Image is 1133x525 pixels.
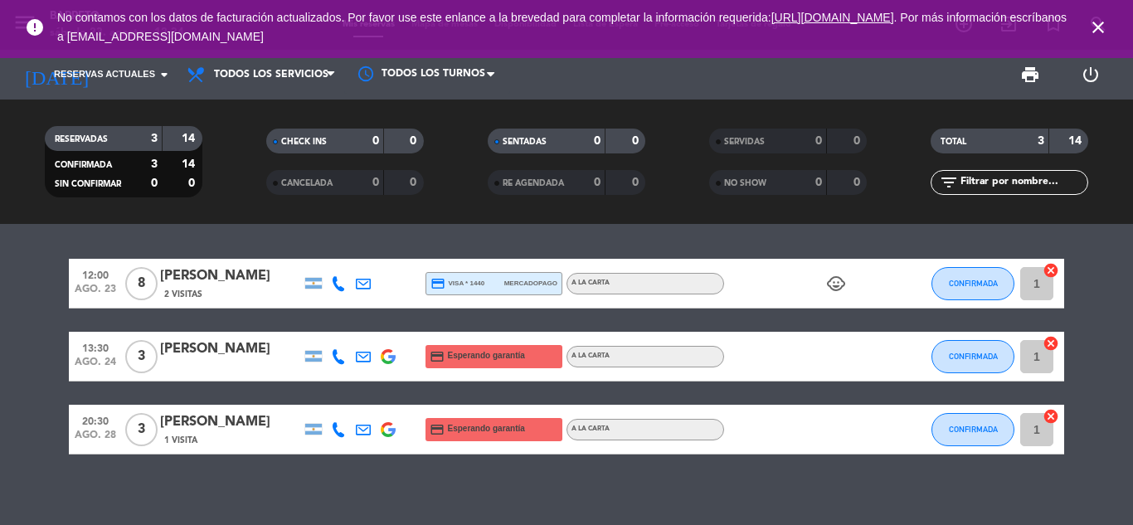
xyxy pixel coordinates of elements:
[164,434,197,447] span: 1 Visita
[151,133,158,144] strong: 3
[1043,262,1059,279] i: cancel
[1043,335,1059,352] i: cancel
[448,422,525,435] span: Esperando garantía
[571,352,610,359] span: A LA CARTA
[188,177,198,189] strong: 0
[182,133,198,144] strong: 14
[125,267,158,300] span: 8
[160,411,301,433] div: [PERSON_NAME]
[931,340,1014,373] button: CONFIRMADA
[381,422,396,437] img: google-logo.png
[410,135,420,147] strong: 0
[164,288,202,301] span: 2 Visitas
[54,67,155,82] span: Reservas actuales
[372,135,379,147] strong: 0
[281,179,333,187] span: CANCELADA
[125,340,158,373] span: 3
[55,135,108,143] span: RESERVADAS
[55,161,112,169] span: CONFIRMADA
[430,276,484,291] span: visa * 1440
[503,179,564,187] span: RE AGENDADA
[151,158,158,170] strong: 3
[214,69,328,80] span: Todos los servicios
[75,357,116,376] span: ago. 24
[504,278,557,289] span: mercadopago
[25,17,45,37] i: error
[771,11,894,24] a: [URL][DOMAIN_NAME]
[182,158,198,170] strong: 14
[853,177,863,188] strong: 0
[594,177,601,188] strong: 0
[949,352,998,361] span: CONFIRMADA
[430,276,445,291] i: credit_card
[57,11,1067,43] a: . Por más información escríbanos a [EMAIL_ADDRESS][DOMAIN_NAME]
[154,65,174,85] i: arrow_drop_down
[815,135,822,147] strong: 0
[381,349,396,364] img: google-logo.png
[75,338,116,357] span: 13:30
[160,338,301,360] div: [PERSON_NAME]
[959,173,1087,192] input: Filtrar por nombre...
[949,279,998,288] span: CONFIRMADA
[941,138,966,146] span: TOTAL
[571,280,610,286] span: A LA CARTA
[1060,50,1121,100] div: LOG OUT
[448,349,525,362] span: Esperando garantía
[1068,135,1085,147] strong: 14
[430,349,445,364] i: credit_card
[931,413,1014,446] button: CONFIRMADA
[372,177,379,188] strong: 0
[430,422,445,437] i: credit_card
[724,179,766,187] span: NO SHOW
[75,411,116,430] span: 20:30
[826,274,846,294] i: child_care
[55,180,121,188] span: SIN CONFIRMAR
[12,56,100,93] i: [DATE]
[632,177,642,188] strong: 0
[1043,408,1059,425] i: cancel
[281,138,327,146] span: CHECK INS
[125,413,158,446] span: 3
[1038,135,1044,147] strong: 3
[1088,17,1108,37] i: close
[853,135,863,147] strong: 0
[151,177,158,189] strong: 0
[571,425,610,432] span: A LA CARTA
[594,135,601,147] strong: 0
[815,177,822,188] strong: 0
[75,430,116,449] span: ago. 28
[75,284,116,303] span: ago. 23
[503,138,547,146] span: SENTADAS
[724,138,765,146] span: SERVIDAS
[75,265,116,284] span: 12:00
[939,173,959,192] i: filter_list
[160,265,301,287] div: [PERSON_NAME]
[1020,65,1040,85] span: print
[1081,65,1101,85] i: power_settings_new
[57,11,1067,43] span: No contamos con los datos de facturación actualizados. Por favor use este enlance a la brevedad p...
[949,425,998,434] span: CONFIRMADA
[632,135,642,147] strong: 0
[931,267,1014,300] button: CONFIRMADA
[410,177,420,188] strong: 0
